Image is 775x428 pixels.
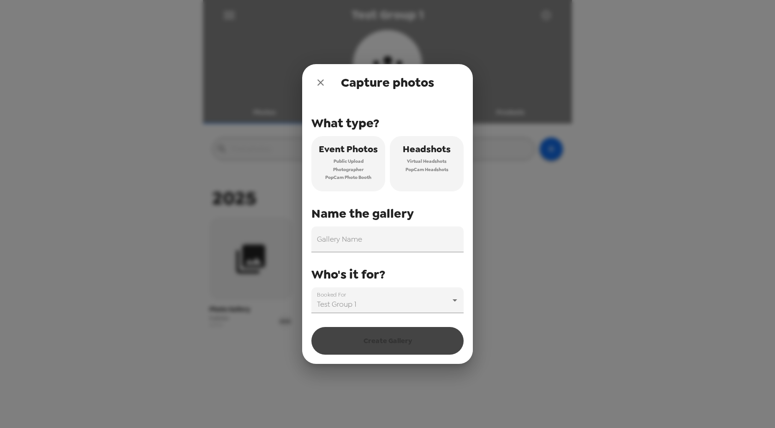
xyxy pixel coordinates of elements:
span: Name the gallery [311,205,414,222]
span: Headshots [403,141,451,157]
button: Event PhotosPublic UploadPhotographerPopCam Photo Booth [311,136,385,191]
span: PopCam Headshots [405,166,448,174]
button: close [311,73,330,92]
span: Capture photos [341,74,434,91]
div: Test Group 1 [311,287,464,313]
span: Public Upload [334,157,364,166]
span: Photographer [333,166,364,174]
span: What type? [311,115,379,131]
span: Who's it for? [311,266,385,283]
label: Booked For [317,291,346,298]
span: Event Photos [319,141,378,157]
button: HeadshotsVirtual HeadshotsPopCam Headshots [390,136,464,191]
span: PopCam Photo Booth [325,173,371,182]
span: Virtual Headshots [407,157,447,166]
